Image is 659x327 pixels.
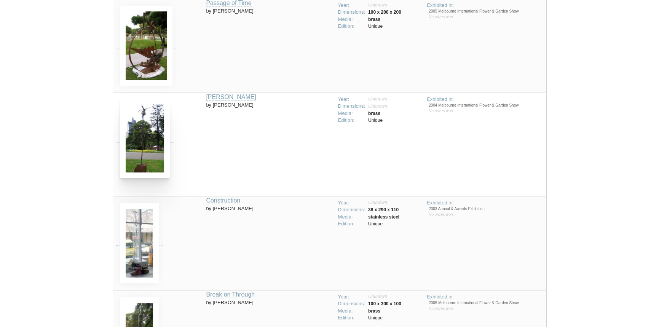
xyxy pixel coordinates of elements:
span: Exhibited in: [427,96,454,102]
img: Kim Kennedy [120,6,172,86]
td: Year: [337,96,367,103]
td: Dimensions: [337,206,367,214]
strong: brass [368,111,380,116]
strong: brass [368,308,380,314]
strong: 100 x 300 x 100 [368,301,401,306]
span: Exhibited in: [427,200,454,206]
td: Year: [337,294,367,301]
td: Media: [337,308,367,315]
img: Kim Kennedy [120,98,170,178]
td: by [PERSON_NAME] [206,196,333,290]
td: Edition: [337,314,367,322]
td: Year: [337,2,367,9]
span: Exhibited in: [427,294,454,300]
td: Dimensions: [337,300,367,308]
td: Media: [337,214,367,221]
td: Unique [367,314,403,322]
img: Kim Kennedy [120,203,159,283]
span: No prizes won. [429,15,454,19]
td: Unique [367,117,389,124]
span: Unknown [368,104,387,109]
span: No prizes won. [429,306,454,311]
span: No prizes won. [429,212,454,217]
span: No prizes won. [429,109,454,113]
strong: 38 x 290 x 110 [368,207,399,212]
td: Dimensions: [337,9,367,16]
td: Unique [367,220,401,228]
td: Media: [337,16,367,23]
strong: 100 x 200 x 200 [368,10,401,15]
li: 2003 Annual & Awards Exhibition [429,206,543,212]
span: Unknown [368,2,387,8]
a: [PERSON_NAME] [206,94,256,100]
td: Dimensions: [337,103,367,110]
td: by [PERSON_NAME] [206,93,333,196]
li: 2005 Melbourne International Flower & Garden Show [429,300,543,306]
span: Unknown [368,294,387,299]
td: Edition: [337,23,367,30]
span: Unknown [368,200,387,205]
li: 2004 Melbourne International Flower & Garden Show [429,103,543,108]
td: Unique [367,23,403,30]
li: 2005 Melbourne International Flower & Garden Show [429,9,543,14]
a: Break on Through [206,291,255,298]
a: Construction [206,197,240,204]
td: Edition: [337,220,367,228]
td: Media: [337,110,367,117]
td: Edition: [337,117,367,124]
span: Unknown [368,96,387,102]
strong: stainless steel [368,214,399,220]
strong: brass [368,17,380,22]
span: Exhibited in: [427,2,454,8]
td: Year: [337,199,367,207]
